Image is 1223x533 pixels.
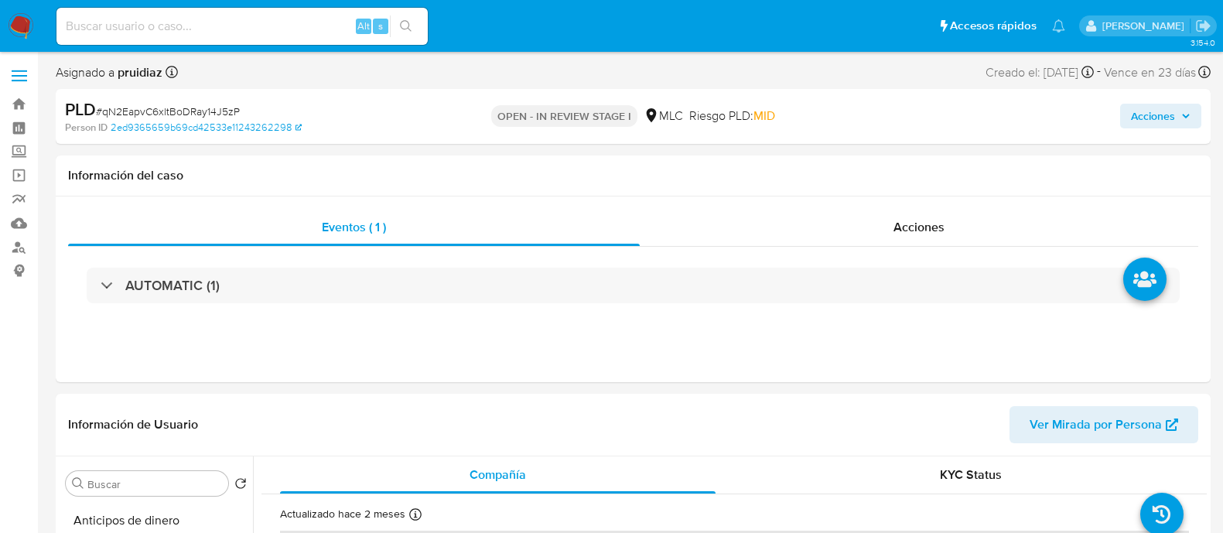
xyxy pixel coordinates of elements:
span: Acciones [1131,104,1175,128]
b: PLD [65,97,96,121]
button: Ver Mirada por Persona [1009,406,1198,443]
span: Compañía [470,466,526,483]
span: Vence en 23 días [1104,64,1196,81]
b: Person ID [65,121,108,135]
span: - [1097,62,1101,83]
span: s [378,19,383,33]
span: Accesos rápidos [950,18,1037,34]
a: 2ed9365659b69cd42533e11243262298 [111,121,302,135]
span: # qN2EapvC6xltBoDRay14J5zP [96,104,240,119]
h3: AUTOMATIC (1) [125,277,220,294]
div: AUTOMATIC (1) [87,268,1180,303]
b: pruidiaz [114,63,162,81]
span: Ver Mirada por Persona [1030,406,1162,443]
input: Buscar [87,477,222,491]
input: Buscar usuario o caso... [56,16,428,36]
a: Notificaciones [1052,19,1065,32]
button: Volver al orden por defecto [234,477,247,494]
h1: Información del caso [68,168,1198,183]
span: Eventos ( 1 ) [322,218,386,236]
div: MLC [644,108,683,125]
p: OPEN - IN REVIEW STAGE I [491,105,637,127]
button: Acciones [1120,104,1201,128]
h1: Información de Usuario [68,417,198,432]
span: KYC Status [940,466,1002,483]
span: Riesgo PLD: [689,108,775,125]
span: Alt [357,19,370,33]
span: MID [753,107,775,125]
div: Creado el: [DATE] [986,62,1094,83]
p: pablo.ruidiaz@mercadolibre.com [1102,19,1190,33]
p: Actualizado hace 2 meses [280,507,405,521]
span: Asignado a [56,64,162,81]
button: Buscar [72,477,84,490]
a: Salir [1195,18,1211,34]
span: Acciones [893,218,945,236]
button: search-icon [390,15,422,37]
